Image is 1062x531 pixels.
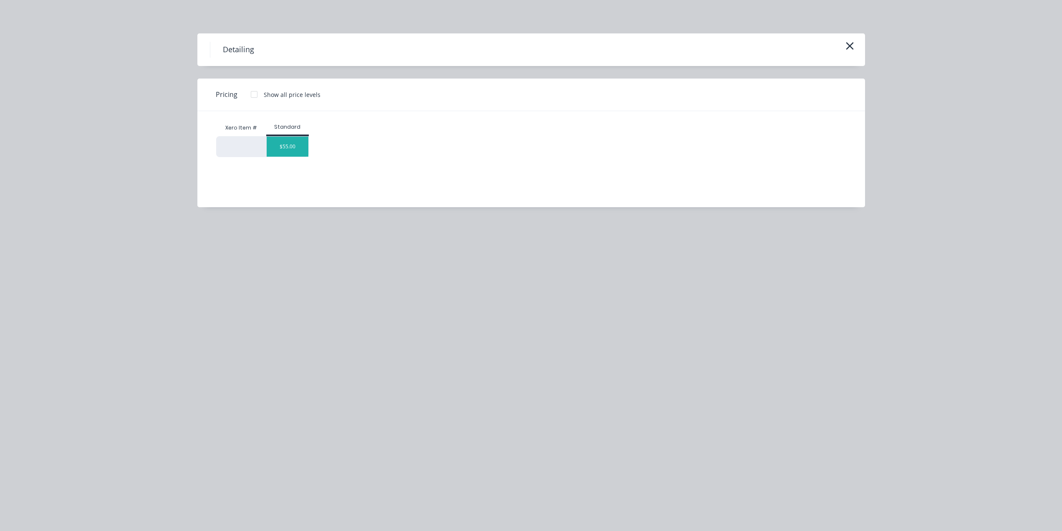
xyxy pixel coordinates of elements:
div: Standard [266,123,309,131]
div: Xero Item # [216,119,266,136]
h4: Detailing [210,42,267,58]
div: $55.00 [267,137,308,157]
span: Pricing [216,89,237,99]
div: Show all price levels [264,90,320,99]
